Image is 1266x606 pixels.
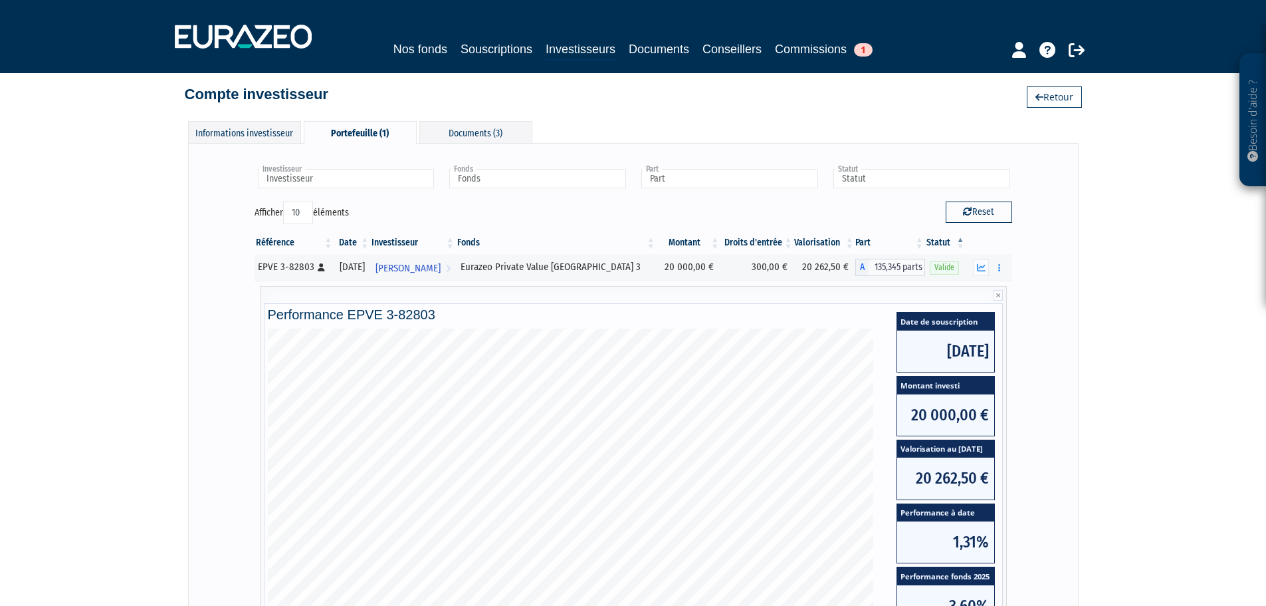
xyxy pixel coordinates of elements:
div: EPVE 3-82803 [258,260,330,274]
button: Reset [946,202,1012,223]
span: [PERSON_NAME] [375,256,441,281]
a: Investisseurs [546,40,615,61]
th: Date: activer pour trier la colonne par ordre croissant [334,231,370,254]
div: A - Eurazeo Private Value Europe 3 [855,259,925,276]
div: [DATE] [338,260,366,274]
span: Date de souscription [897,313,994,331]
th: Valorisation: activer pour trier la colonne par ordre croissant [794,231,855,254]
span: 20 262,50 € [897,458,994,499]
th: Investisseur: activer pour trier la colonne par ordre croissant [370,231,455,254]
a: [PERSON_NAME] [370,254,455,281]
div: Portefeuille (1) [304,121,417,144]
a: Documents [629,40,689,59]
a: Retour [1027,86,1082,108]
span: A [855,259,869,276]
span: Montant investi [897,377,994,394]
a: Commissions1 [775,40,873,59]
span: Performance à date [897,504,994,522]
a: Conseillers [702,40,762,59]
span: 135,345 parts [869,259,925,276]
label: Afficher éléments [255,202,349,224]
a: Souscriptions [461,40,532,59]
span: 1 [854,43,873,57]
img: 1732889491-logotype_eurazeo_blanc_rvb.png [175,25,312,49]
div: Informations investisseur [188,121,301,143]
span: 20 000,00 € [897,394,994,436]
th: Montant: activer pour trier la colonne par ordre croissant [657,231,720,254]
select: Afficheréléments [283,202,313,224]
th: Fonds: activer pour trier la colonne par ordre croissant [456,231,657,254]
h4: Performance EPVE 3-82803 [268,307,999,322]
div: Eurazeo Private Value [GEOGRAPHIC_DATA] 3 [461,260,652,274]
span: Valorisation au [DATE] [897,440,994,458]
th: Statut : activer pour trier la colonne par ordre d&eacute;croissant [925,231,966,254]
th: Part: activer pour trier la colonne par ordre croissant [855,231,925,254]
a: Nos fonds [393,40,447,59]
td: 20 262,50 € [794,254,855,281]
td: 300,00 € [720,254,793,281]
span: [DATE] [897,331,994,372]
span: Valide [930,261,959,274]
h4: Compte investisseur [185,86,328,102]
span: 1,31% [897,522,994,563]
td: 20 000,00 € [657,254,720,281]
p: Besoin d'aide ? [1245,61,1261,180]
i: Voir l'investisseur [446,256,451,281]
th: Droits d'entrée: activer pour trier la colonne par ordre croissant [720,231,793,254]
div: Documents (3) [419,121,532,143]
th: Référence : activer pour trier la colonne par ordre croissant [255,231,334,254]
i: [Français] Personne physique [318,263,325,271]
span: Performance fonds 2025 [897,567,994,585]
